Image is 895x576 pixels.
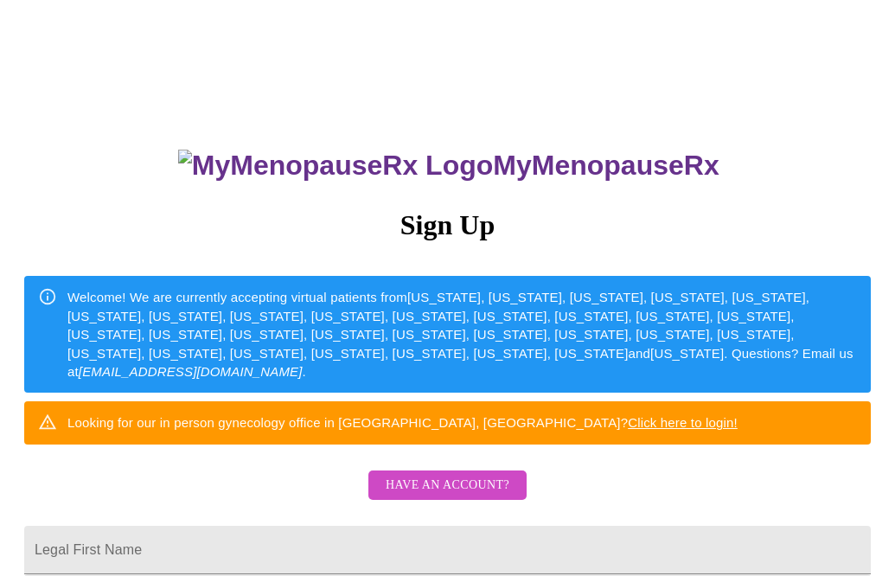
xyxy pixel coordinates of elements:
[27,150,872,182] h3: MyMenopauseRx
[628,415,738,430] a: Click here to login!
[67,406,738,438] div: Looking for our in person gynecology office in [GEOGRAPHIC_DATA], [GEOGRAPHIC_DATA]?
[67,281,857,387] div: Welcome! We are currently accepting virtual patients from [US_STATE], [US_STATE], [US_STATE], [US...
[178,150,493,182] img: MyMenopauseRx Logo
[364,490,531,504] a: Have an account?
[386,475,509,496] span: Have an account?
[368,470,527,501] button: Have an account?
[24,209,871,241] h3: Sign Up
[79,364,303,379] em: [EMAIL_ADDRESS][DOMAIN_NAME]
